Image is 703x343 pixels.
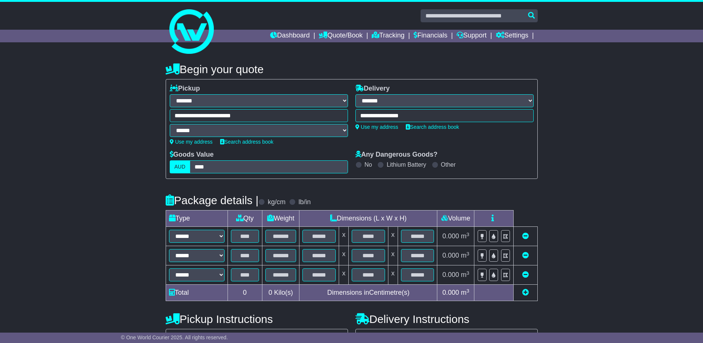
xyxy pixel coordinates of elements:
label: Lithium Battery [387,161,426,168]
a: Add new item [522,289,529,296]
sup: 3 [467,288,470,294]
a: Financials [414,30,447,42]
label: Goods Value [170,151,214,159]
td: Total [166,285,228,301]
sup: 3 [467,232,470,237]
span: 0.000 [442,252,459,259]
td: x [388,265,398,285]
sup: 3 [467,251,470,257]
label: kg/cm [268,198,285,206]
td: x [339,265,349,285]
a: Use my address [170,139,213,145]
a: Support [457,30,487,42]
a: Remove this item [522,271,529,278]
label: Delivery [355,85,390,93]
td: x [339,227,349,246]
td: Dimensions (L x W x H) [299,210,437,227]
td: x [388,246,398,265]
label: Any Dangerous Goods? [355,151,438,159]
a: Search address book [220,139,273,145]
td: Kilo(s) [262,285,299,301]
td: Qty [228,210,262,227]
span: 0 [268,289,272,296]
td: Weight [262,210,299,227]
label: Other [441,161,456,168]
td: x [339,246,349,265]
a: Remove this item [522,232,529,240]
span: © One World Courier 2025. All rights reserved. [121,334,228,340]
label: AUD [170,160,190,173]
span: 0.000 [442,289,459,296]
span: 0.000 [442,271,459,278]
label: Pickup [170,85,200,93]
span: 0.000 [442,232,459,240]
td: Type [166,210,228,227]
a: Dashboard [270,30,310,42]
label: lb/in [298,198,311,206]
a: Quote/Book [319,30,362,42]
a: Tracking [372,30,404,42]
sup: 3 [467,270,470,276]
span: m [461,271,470,278]
h4: Package details | [166,194,259,206]
td: Volume [437,210,474,227]
td: 0 [228,285,262,301]
a: Search address book [406,124,459,130]
h4: Begin your quote [166,63,538,75]
label: No [365,161,372,168]
a: Use my address [355,124,398,130]
a: Settings [496,30,528,42]
span: m [461,289,470,296]
h4: Delivery Instructions [355,313,538,325]
h4: Pickup Instructions [166,313,348,325]
span: m [461,252,470,259]
span: m [461,232,470,240]
td: x [388,227,398,246]
td: Dimensions in Centimetre(s) [299,285,437,301]
a: Remove this item [522,252,529,259]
